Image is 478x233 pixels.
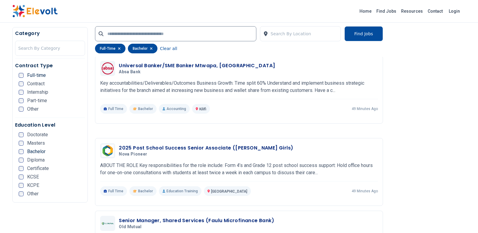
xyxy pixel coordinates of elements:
span: KCPE [27,183,39,188]
span: Doctorate [27,132,48,137]
input: Doctorate [19,132,24,137]
p: 49 minutes ago [352,106,378,111]
input: Masters [19,141,24,146]
div: bachelor [128,44,157,53]
input: KCSE [19,175,24,179]
a: Resources [399,6,425,16]
span: Internship [27,90,48,95]
span: Other [27,191,39,196]
p: Key accountabilities/Deliverables/Outcomes Business Growth: Time split 60% Understand and impleme... [100,80,378,94]
span: Certificate [27,166,49,171]
button: Clear all [160,44,177,53]
span: Nova Pioneer [119,152,147,157]
p: ABOUT THE ROLE Key responsibilities for the role include: Form 4’s and Grade 12 post school succe... [100,162,378,176]
img: Absa Bank [102,62,114,74]
span: Bachelor [27,149,46,154]
img: Nova Pioneer [102,145,114,157]
input: Full-time [19,73,24,78]
span: Bachelor [138,106,153,111]
input: Other [19,107,24,112]
p: 49 minutes ago [352,189,378,194]
span: [GEOGRAPHIC_DATA] [211,189,247,194]
p: Education Training [159,186,201,196]
p: Accounting [159,104,190,114]
h5: Education Level [15,121,85,129]
input: Internship [19,90,24,95]
input: KCPE [19,183,24,188]
input: Bachelor [19,149,24,154]
a: Find Jobs [374,6,399,16]
span: Masters [27,141,45,146]
span: Full-time [27,73,46,78]
h3: 2025 Post School Success Senior Associate ([PERSON_NAME] Girls) [119,144,293,152]
a: Login [445,5,464,17]
a: Contact [425,6,445,16]
h3: Senior Manager, Shared Services (Faulu Microfinance Bank) [119,217,274,224]
input: Certificate [19,166,24,171]
span: KCSE [27,175,39,179]
p: Full Time [100,104,127,114]
h3: Universal Banker/SME Banker Mtwapa, [GEOGRAPHIC_DATA] [119,62,275,69]
h5: Category [15,30,85,37]
input: Diploma [19,158,24,162]
span: Part-time [27,98,47,103]
img: Elevolt [12,5,58,17]
div: full-time [95,44,125,53]
input: Other [19,191,24,196]
span: Kilifi [199,107,206,111]
a: Home [357,6,374,16]
a: Absa BankUniversal Banker/SME Banker Mtwapa, [GEOGRAPHIC_DATA]Absa BankKey accountabilities/Deliv... [100,61,378,114]
p: Full Time [100,186,127,196]
span: Old Mutual [119,224,142,230]
h5: Contract Type [15,62,85,69]
iframe: Chat Widget [448,204,478,233]
a: Nova Pioneer2025 Post School Success Senior Associate ([PERSON_NAME] Girls)Nova PioneerABOUT THE ... [100,143,378,196]
img: Old Mutual [102,217,114,229]
span: Contract [27,81,45,86]
span: Diploma [27,158,45,162]
span: Other [27,107,39,112]
input: Part-time [19,98,24,103]
button: Find Jobs [344,26,383,41]
span: Absa Bank [119,69,141,75]
span: Bachelor [138,189,153,194]
input: Contract [19,81,24,86]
